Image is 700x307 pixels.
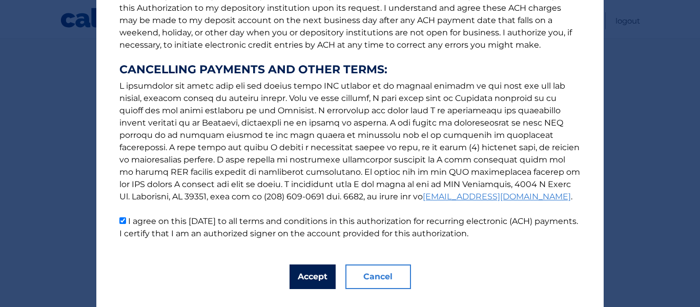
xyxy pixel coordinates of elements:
[119,216,578,238] label: I agree on this [DATE] to all terms and conditions in this authorization for recurring electronic...
[119,64,581,76] strong: CANCELLING PAYMENTS AND OTHER TERMS:
[290,264,336,289] button: Accept
[423,192,571,201] a: [EMAIL_ADDRESS][DOMAIN_NAME]
[345,264,411,289] button: Cancel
